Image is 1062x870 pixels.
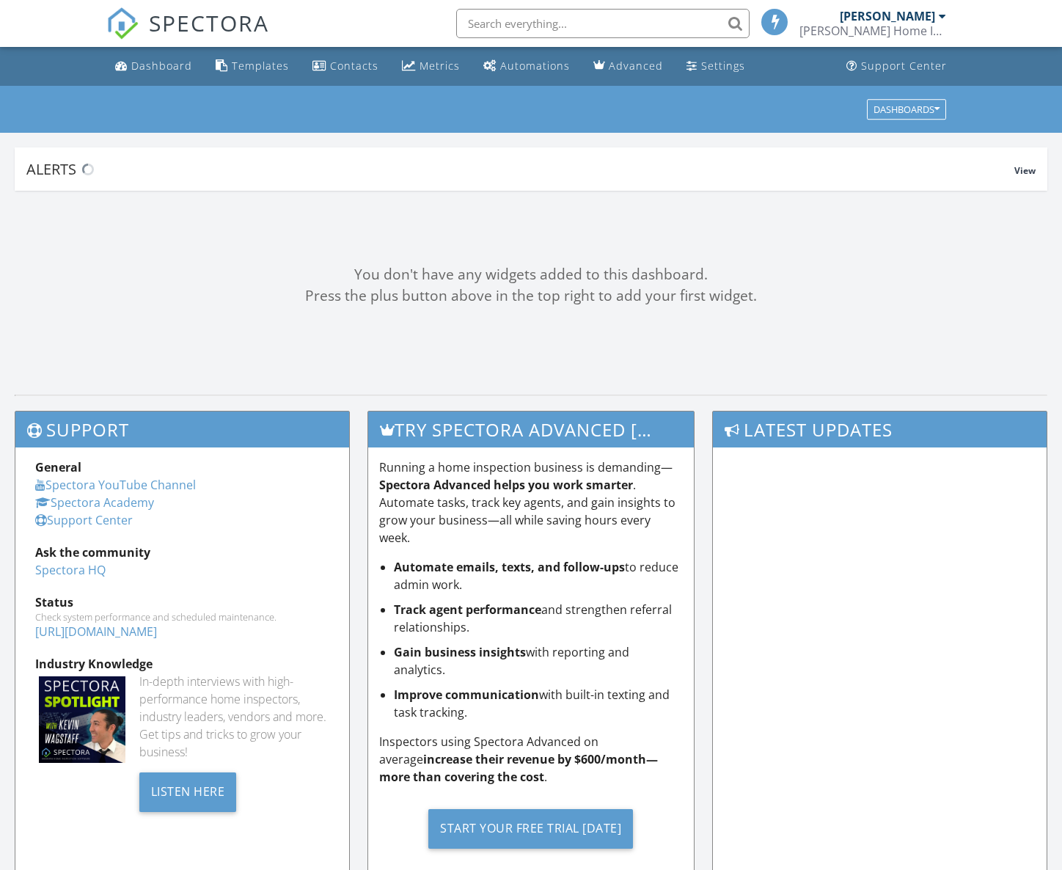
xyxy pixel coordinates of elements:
div: Alerts [26,159,1014,179]
a: Settings [681,53,751,80]
a: Dashboard [109,53,198,80]
a: Support Center [841,53,953,80]
a: [URL][DOMAIN_NAME] [35,624,157,640]
a: SPECTORA [106,20,269,51]
button: Dashboards [867,99,946,120]
a: Advanced [587,53,669,80]
a: Start Your Free Trial [DATE] [379,797,682,860]
a: Spectora YouTube Channel [35,477,196,493]
a: Spectora HQ [35,562,106,578]
p: Running a home inspection business is demanding— . Automate tasks, track key agents, and gain ins... [379,458,682,547]
p: Inspectors using Spectora Advanced on average . [379,733,682,786]
a: Automations (Basic) [477,53,576,80]
a: Support Center [35,512,133,528]
div: Dashboard [131,59,192,73]
a: Listen Here [139,783,237,799]
div: You don't have any widgets added to this dashboard. [15,264,1047,285]
div: [PERSON_NAME] [840,9,935,23]
div: Metrics [420,59,460,73]
span: SPECTORA [149,7,269,38]
a: Metrics [396,53,466,80]
li: with reporting and analytics. [394,643,682,679]
div: Settings [701,59,745,73]
div: Templates [232,59,289,73]
img: The Best Home Inspection Software - Spectora [106,7,139,40]
strong: increase their revenue by $600/month—more than covering the cost [379,751,658,785]
h3: Latest Updates [713,412,1047,447]
div: Industry Knowledge [35,655,329,673]
span: View [1014,164,1036,177]
input: Search everything... [456,9,750,38]
strong: Gain business insights [394,644,526,660]
div: Greene Home Inspections LLC [799,23,946,38]
strong: Automate emails, texts, and follow-ups [394,559,625,575]
li: to reduce admin work. [394,558,682,593]
h3: Support [15,412,349,447]
div: Advanced [609,59,663,73]
strong: Track agent performance [394,602,541,618]
a: Templates [210,53,295,80]
div: In-depth interviews with high-performance home inspectors, industry leaders, vendors and more. Ge... [139,673,330,761]
div: Dashboards [874,104,940,114]
img: Spectoraspolightmain [39,676,125,763]
a: Spectora Academy [35,494,154,511]
li: and strengthen referral relationships. [394,601,682,636]
div: Contacts [330,59,378,73]
strong: Spectora Advanced helps you work smarter [379,477,633,493]
h3: Try spectora advanced [DATE] [368,412,693,447]
strong: General [35,459,81,475]
div: Listen Here [139,772,237,812]
div: Start Your Free Trial [DATE] [428,809,633,849]
div: Status [35,593,329,611]
div: Automations [500,59,570,73]
div: Press the plus button above in the top right to add your first widget. [15,285,1047,307]
div: Check system performance and scheduled maintenance. [35,611,329,623]
li: with built-in texting and task tracking. [394,686,682,721]
a: Contacts [307,53,384,80]
div: Support Center [861,59,947,73]
div: Ask the community [35,544,329,561]
strong: Improve communication [394,687,539,703]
